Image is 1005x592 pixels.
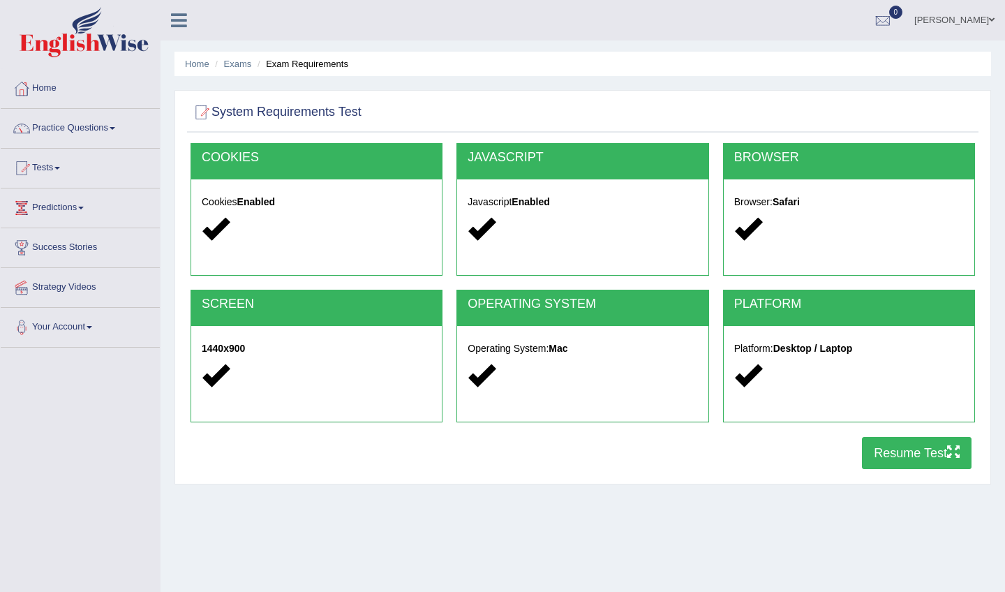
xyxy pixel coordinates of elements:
[202,151,431,165] h2: COOKIES
[773,343,853,354] strong: Desktop / Laptop
[468,197,697,207] h5: Javascript
[202,197,431,207] h5: Cookies
[549,343,567,354] strong: Mac
[734,297,964,311] h2: PLATFORM
[1,308,160,343] a: Your Account
[1,268,160,303] a: Strategy Videos
[1,69,160,104] a: Home
[185,59,209,69] a: Home
[1,149,160,184] a: Tests
[468,151,697,165] h2: JAVASCRIPT
[889,6,903,19] span: 0
[1,109,160,144] a: Practice Questions
[237,196,275,207] strong: Enabled
[254,57,348,71] li: Exam Requirements
[202,297,431,311] h2: SCREEN
[1,228,160,263] a: Success Stories
[224,59,252,69] a: Exams
[734,151,964,165] h2: BROWSER
[773,196,800,207] strong: Safari
[1,188,160,223] a: Predictions
[734,197,964,207] h5: Browser:
[202,343,245,354] strong: 1440x900
[468,343,697,354] h5: Operating System:
[468,297,697,311] h2: OPERATING SYSTEM
[862,437,971,469] button: Resume Test
[191,102,362,123] h2: System Requirements Test
[512,196,549,207] strong: Enabled
[734,343,964,354] h5: Platform:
